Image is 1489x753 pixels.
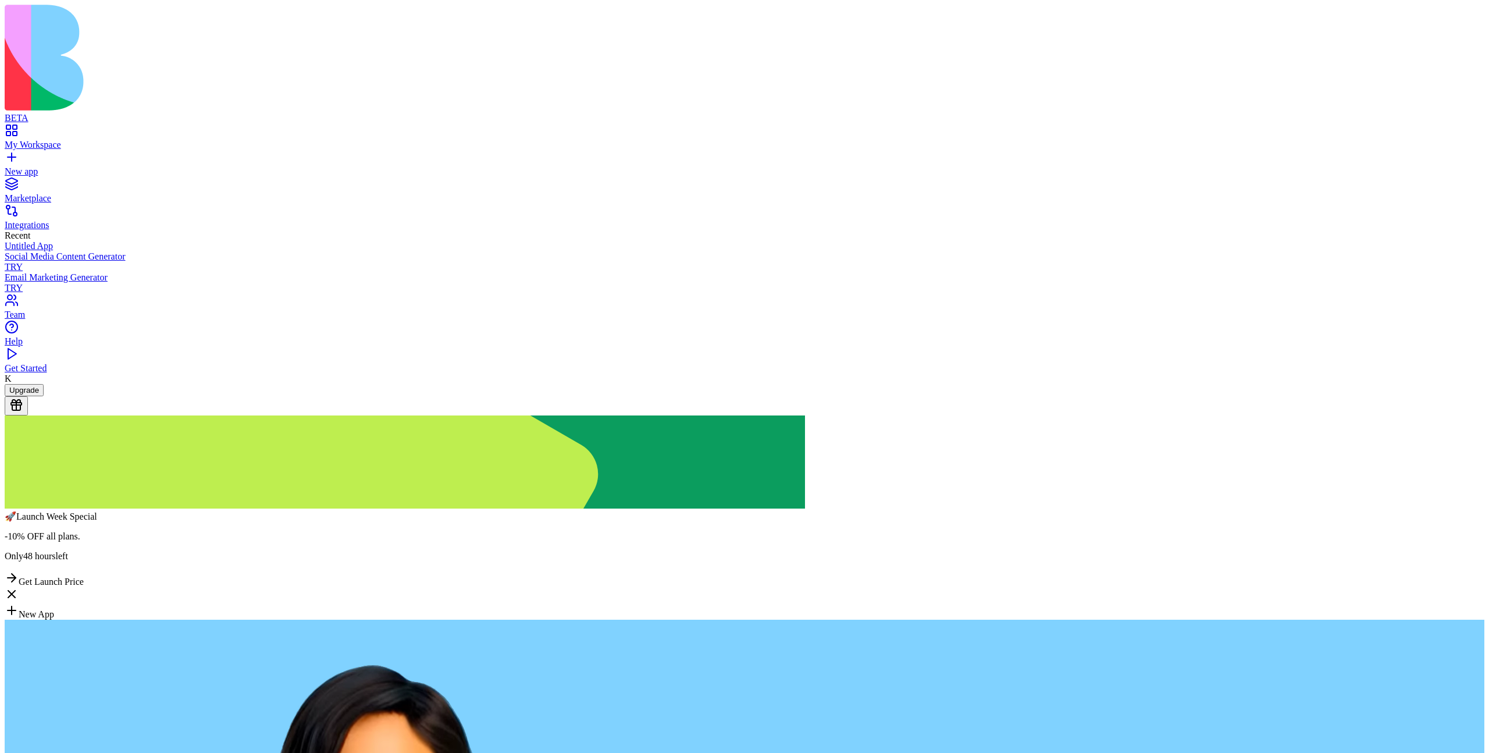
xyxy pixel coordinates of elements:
[5,113,1484,123] div: BETA
[5,531,1484,542] p: - 10 % OFF all plans.
[5,415,805,509] img: Background
[5,183,1484,204] a: Marketplace
[5,363,1484,374] div: Get Started
[5,129,1484,150] a: My Workspace
[5,230,30,240] span: Recent
[5,326,1484,347] a: Help
[5,272,1484,283] div: Email Marketing Generator
[5,385,44,395] a: Upgrade
[5,336,1484,347] div: Help
[5,512,16,521] span: 🚀
[5,310,1484,320] div: Team
[5,241,1484,251] a: Untitled App
[5,262,1484,272] div: TRY
[5,140,1484,150] div: My Workspace
[5,166,1484,177] div: New app
[19,609,54,619] span: New App
[5,272,1484,293] a: Email Marketing GeneratorTRY
[5,251,1484,272] a: Social Media Content GeneratorTRY
[5,251,1484,262] div: Social Media Content Generator
[5,156,1484,177] a: New app
[5,5,472,111] img: logo
[5,283,1484,293] div: TRY
[5,193,1484,204] div: Marketplace
[5,102,1484,123] a: BETA
[5,209,1484,230] a: Integrations
[5,551,1484,562] p: Only 48 hours left
[16,512,97,521] span: Launch Week Special
[5,220,1484,230] div: Integrations
[5,384,44,396] button: Upgrade
[5,299,1484,320] a: Team
[5,353,1484,374] a: Get Started
[5,374,12,383] span: K
[19,577,84,587] span: Get Launch Price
